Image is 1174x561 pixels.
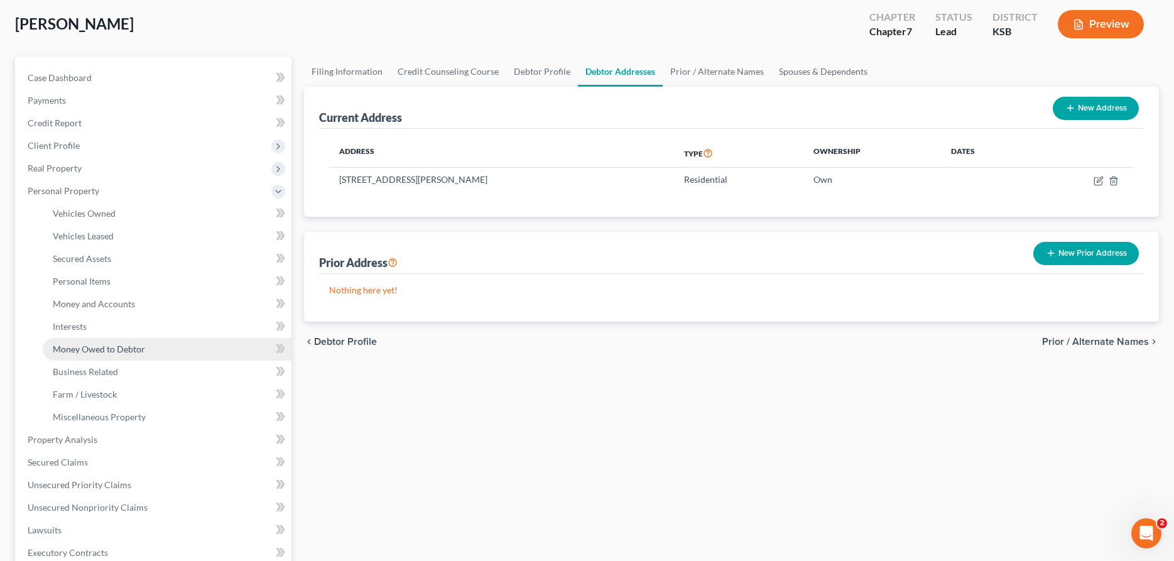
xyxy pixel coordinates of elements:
span: Secured Assets [53,253,111,264]
span: Debtor Profile [314,337,377,347]
a: Payments [18,89,291,112]
a: Vehicles Leased [43,225,291,248]
a: Credit Report [18,112,291,134]
span: Unsecured Priority Claims [28,479,131,490]
button: Preview [1058,10,1144,38]
a: Prior / Alternate Names [663,57,771,87]
span: Personal Property [28,185,99,196]
a: Lawsuits [18,519,291,542]
a: Money and Accounts [43,293,291,315]
a: Secured Claims [18,451,291,474]
th: Address [329,139,673,168]
button: New Address [1053,97,1139,120]
span: Miscellaneous Property [53,411,146,422]
a: Debtor Addresses [578,57,663,87]
span: Real Property [28,163,82,173]
span: Personal Items [53,276,111,286]
a: Filing Information [304,57,390,87]
a: Vehicles Owned [43,202,291,225]
a: Debtor Profile [506,57,578,87]
span: Vehicles Leased [53,231,114,241]
span: Farm / Livestock [53,389,117,400]
iframe: Intercom live chat [1131,518,1161,548]
a: Property Analysis [18,428,291,451]
div: Chapter [869,25,915,39]
div: Chapter [869,10,915,25]
a: Miscellaneous Property [43,406,291,428]
div: KSB [992,25,1038,39]
p: Nothing here yet! [329,284,1134,297]
span: Money and Accounts [53,298,135,309]
span: 2 [1157,518,1167,528]
div: Current Address [319,110,402,125]
a: Credit Counseling Course [390,57,506,87]
span: Payments [28,95,66,106]
div: Lead [935,25,972,39]
span: Interests [53,321,87,332]
span: Secured Claims [28,457,88,467]
a: Unsecured Nonpriority Claims [18,496,291,519]
td: [STREET_ADDRESS][PERSON_NAME] [329,168,673,192]
a: Interests [43,315,291,338]
a: Secured Assets [43,248,291,270]
th: Dates [941,139,1031,168]
a: Unsecured Priority Claims [18,474,291,496]
th: Ownership [803,139,941,168]
a: Case Dashboard [18,67,291,89]
span: Prior / Alternate Names [1042,337,1149,347]
div: Prior Address [319,255,398,270]
span: Money Owed to Debtor [53,344,145,354]
a: Spouses & Dependents [771,57,875,87]
td: Own [803,168,941,192]
div: Status [935,10,972,25]
i: chevron_right [1149,337,1159,347]
span: Property Analysis [28,434,97,445]
div: District [992,10,1038,25]
a: Personal Items [43,270,291,293]
i: chevron_left [304,337,314,347]
th: Type [674,139,804,168]
span: Client Profile [28,140,80,151]
a: Business Related [43,361,291,383]
span: Case Dashboard [28,72,92,83]
span: Business Related [53,366,118,377]
span: Credit Report [28,117,82,128]
span: [PERSON_NAME] [15,14,134,33]
button: New Prior Address [1033,242,1139,265]
td: Residential [674,168,804,192]
span: Vehicles Owned [53,208,116,219]
span: Unsecured Nonpriority Claims [28,502,148,513]
button: Prior / Alternate Names chevron_right [1042,337,1159,347]
a: Farm / Livestock [43,383,291,406]
a: Money Owed to Debtor [43,338,291,361]
span: Lawsuits [28,525,62,535]
span: 7 [906,25,912,37]
span: Executory Contracts [28,547,108,558]
button: chevron_left Debtor Profile [304,337,377,347]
